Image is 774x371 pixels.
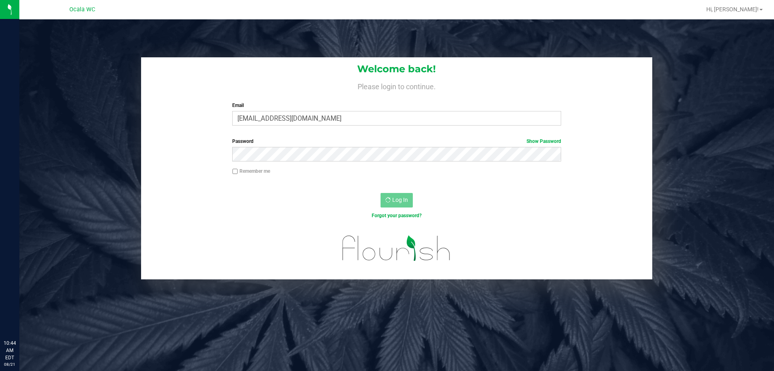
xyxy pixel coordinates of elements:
[4,361,16,367] p: 08/21
[69,6,95,13] span: Ocala WC
[232,102,561,109] label: Email
[232,138,254,144] span: Password
[141,64,652,74] h1: Welcome back!
[232,168,270,175] label: Remember me
[526,138,561,144] a: Show Password
[4,340,16,361] p: 10:44 AM EDT
[372,213,422,218] a: Forgot your password?
[392,197,408,203] span: Log In
[232,169,238,174] input: Remember me
[706,6,759,13] span: Hi, [PERSON_NAME]!
[141,81,652,90] h4: Please login to continue.
[381,193,413,208] button: Log In
[333,228,460,269] img: flourish_logo.svg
